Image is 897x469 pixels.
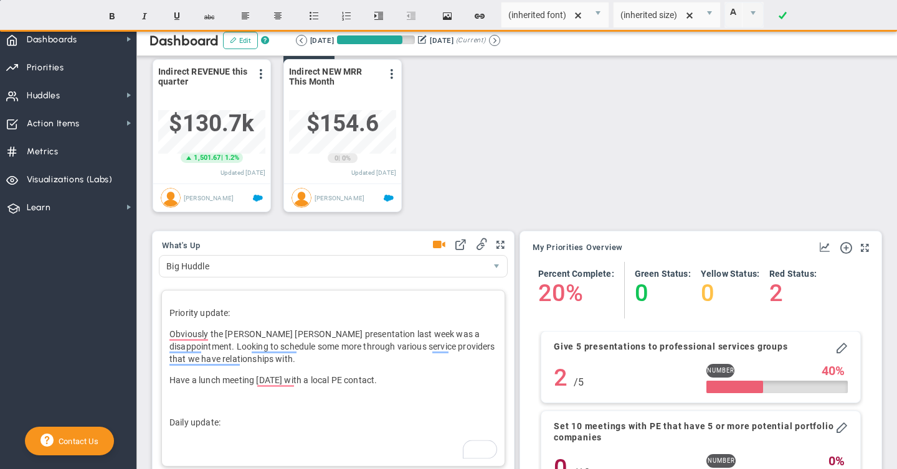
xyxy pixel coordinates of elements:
h4: % [566,279,583,307]
img: Eugene Terk [292,188,311,208]
button: Go to next period [489,35,500,46]
span: | [221,154,223,162]
img: Eugene Terk [161,188,181,208]
p: Obviously the [PERSON_NAME] [PERSON_NAME] presentation last week was a disappointment. Looking to... [169,328,497,365]
button: Underline [162,4,192,28]
span: Number [708,457,735,465]
button: Indent [364,4,394,28]
p: Have a lunch meeting [DATE] with a local PE contact. [169,374,497,386]
span: $154.6 [306,110,379,137]
span: 0 [335,154,338,164]
div: Period Progress: 84% Day 77 of 91 with 14 remaining. [337,35,415,44]
span: Indirect NEW MRR This Month [289,67,379,86]
span: select [699,2,720,27]
button: Bold [97,4,127,28]
span: Salesforce Enabled<br ></span>Indirect New ARR This Month - ET [384,193,394,203]
span: What's Up [162,241,201,250]
span: Visualizations (Labs) [27,167,113,193]
h4: 20 [538,279,566,307]
h4: 0 [701,279,759,307]
span: Big Huddle [159,256,486,277]
span: Dashboard [149,32,219,49]
span: % [835,364,845,378]
button: Insert hyperlink [465,4,495,28]
span: [PERSON_NAME] [315,195,364,202]
button: Insert ordered list [331,4,361,28]
input: Font Name [501,2,587,27]
div: [DATE] [310,35,334,46]
p: Daily update: [169,416,497,429]
span: Indirect REVENUE this quarter [158,67,249,86]
span: My Priorities Overview [533,243,623,252]
h4: Red Status: [769,268,817,279]
span: Metrics [27,139,59,165]
span: Updated [DATE] [351,169,396,176]
span: (Current) [456,35,486,46]
span: Updated [DATE] [221,169,265,176]
button: Center text [263,4,293,28]
div: [DATE] [430,35,453,46]
button: Italic [130,4,159,28]
span: Action Items [27,111,80,137]
span: Number [707,366,734,375]
span: Salesforce Enabled<br ></span>Indirect Revenue - This Quarter - TO DAT [253,193,263,203]
input: Font Size [614,2,700,27]
h4: 2 [554,364,567,391]
span: Dashboards [27,27,77,53]
span: Learn [27,195,50,221]
button: What's Up [162,241,201,251]
h4: Green Status: [635,268,691,279]
span: Priorities [27,55,64,81]
h4: Give 5 presentations to professional services groups [554,341,788,352]
div: To enrich screen reader interactions, please activate Accessibility in Grammarly extension settings [161,290,505,467]
span: / [574,376,578,388]
button: Align text left [230,4,260,28]
h4: 2 [769,279,817,307]
span: [PERSON_NAME] [184,195,234,202]
button: My Priorities Overview [533,243,623,253]
span: select [742,2,763,27]
span: Huddles [27,83,60,109]
span: 40 [822,364,835,378]
span: 0% [342,154,351,162]
span: select [486,256,507,277]
span: % [835,454,845,468]
a: Done! [767,4,797,28]
button: Go to previous period [296,35,307,46]
span: select [587,2,609,27]
span: 1.2% [225,154,240,162]
h4: Yellow Status: [701,268,759,279]
h4: 0 [635,279,691,307]
p: Priority update: [169,307,497,319]
h4: Set 10 meetings with PE that have 5 or more potential portfolio companies [554,420,835,443]
span: 0 [828,454,835,468]
button: Insert image [432,4,462,28]
span: $130,684.83 [169,110,254,137]
span: Contact Us [54,437,98,446]
button: Strikethrough [194,4,224,28]
span: | [338,154,340,162]
button: Edit [223,32,258,49]
span: Current selected color is rgba(255, 255, 255, 0) [724,2,764,28]
button: Insert unordered list [299,4,329,28]
span: 1,501.67 [194,153,221,163]
h4: Percent Complete: [538,268,614,279]
div: 5 [574,371,584,393]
